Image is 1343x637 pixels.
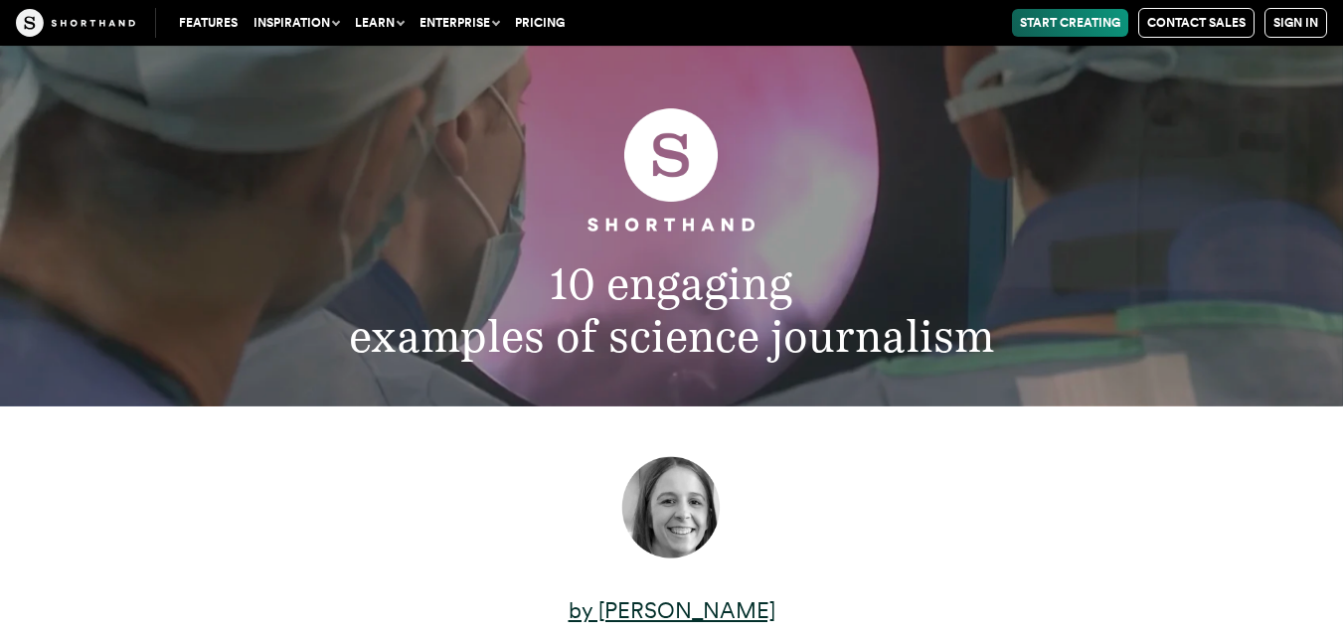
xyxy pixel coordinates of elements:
[507,9,573,37] a: Pricing
[171,9,246,37] a: Features
[1012,9,1128,37] a: Start Creating
[412,9,507,37] button: Enterprise
[158,257,1185,364] h2: 10 engaging examples of science journalism
[347,9,412,37] button: Learn
[246,9,347,37] button: Inspiration
[16,9,135,37] img: The Craft
[1138,8,1255,38] a: Contact Sales
[569,597,775,623] a: by [PERSON_NAME]
[1264,8,1327,38] a: Sign in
